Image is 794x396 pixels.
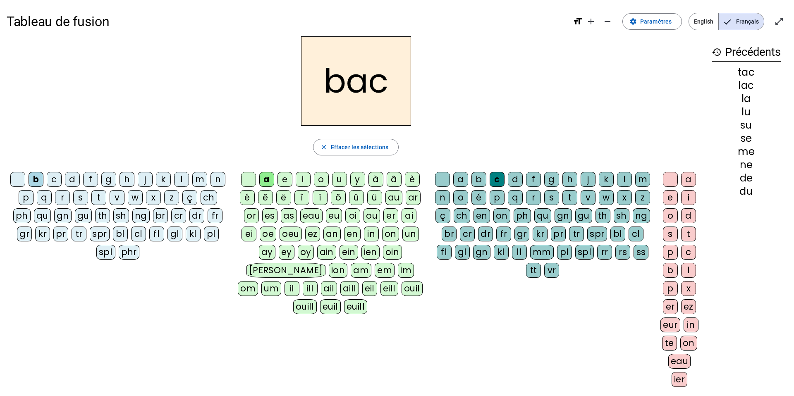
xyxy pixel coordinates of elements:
[712,186,781,196] div: du
[454,208,470,223] div: ch
[490,172,505,187] div: c
[260,227,276,241] div: oe
[634,245,648,260] div: ss
[262,208,277,223] div: es
[514,208,531,223] div: ph
[544,172,559,187] div: g
[54,208,72,223] div: gn
[435,208,450,223] div: ç
[340,281,359,296] div: aill
[712,147,781,157] div: me
[544,190,559,205] div: s
[622,13,682,30] button: Paramètres
[350,172,365,187] div: y
[240,190,255,205] div: é
[281,208,297,223] div: as
[171,208,186,223] div: cr
[361,245,380,260] div: ien
[55,190,70,205] div: r
[473,245,490,260] div: gn
[349,190,364,205] div: û
[551,227,566,241] div: pr
[442,227,457,241] div: br
[629,18,637,25] mat-icon: settings
[595,208,610,223] div: th
[293,299,317,314] div: ouill
[132,208,150,223] div: ng
[544,263,559,278] div: vr
[617,172,632,187] div: l
[771,13,787,30] button: Entrer en plein écran
[562,190,577,205] div: t
[599,13,616,30] button: Diminuer la taille de la police
[635,190,650,205] div: z
[75,208,92,223] div: gu
[364,227,379,241] div: in
[300,208,323,223] div: eau
[663,263,678,278] div: b
[364,208,380,223] div: ou
[635,172,650,187] div: m
[562,172,577,187] div: h
[460,227,475,241] div: cr
[13,208,31,223] div: ph
[387,172,402,187] div: â
[189,208,204,223] div: dr
[471,190,486,205] div: é
[149,227,164,241] div: fl
[534,208,551,223] div: qu
[385,190,402,205] div: au
[684,317,698,332] div: in
[405,172,420,187] div: è
[689,13,718,30] span: English
[681,190,696,205] div: i
[368,172,383,187] div: à
[712,134,781,143] div: se
[313,139,399,155] button: Effacer les sélections
[453,172,468,187] div: a
[586,17,596,26] mat-icon: add
[573,17,583,26] mat-icon: format_size
[35,227,50,241] div: kr
[259,172,274,187] div: a
[526,190,541,205] div: r
[663,208,678,223] div: o
[575,245,594,260] div: spl
[90,227,110,241] div: spr
[533,227,548,241] div: kr
[244,208,259,223] div: or
[53,227,68,241] div: pr
[569,227,584,241] div: tr
[317,245,337,260] div: ain
[113,208,129,223] div: sh
[313,190,328,205] div: ï
[296,172,311,187] div: i
[344,299,367,314] div: euill
[662,336,677,351] div: te
[583,13,599,30] button: Augmenter la taille de la police
[660,317,680,332] div: eur
[614,208,629,223] div: sh
[362,281,378,296] div: eil
[681,245,696,260] div: c
[615,245,630,260] div: rs
[95,208,110,223] div: th
[344,227,361,241] div: en
[629,227,643,241] div: cl
[167,227,182,241] div: gl
[351,263,371,278] div: am
[435,190,450,205] div: n
[712,67,781,77] div: tac
[340,245,358,260] div: ein
[712,120,781,130] div: su
[96,245,115,260] div: spl
[494,245,509,260] div: kl
[301,36,411,126] h2: bac
[294,190,309,205] div: î
[471,172,486,187] div: b
[599,190,614,205] div: w
[47,172,62,187] div: c
[681,263,696,278] div: l
[496,227,511,241] div: fr
[280,227,302,241] div: oeu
